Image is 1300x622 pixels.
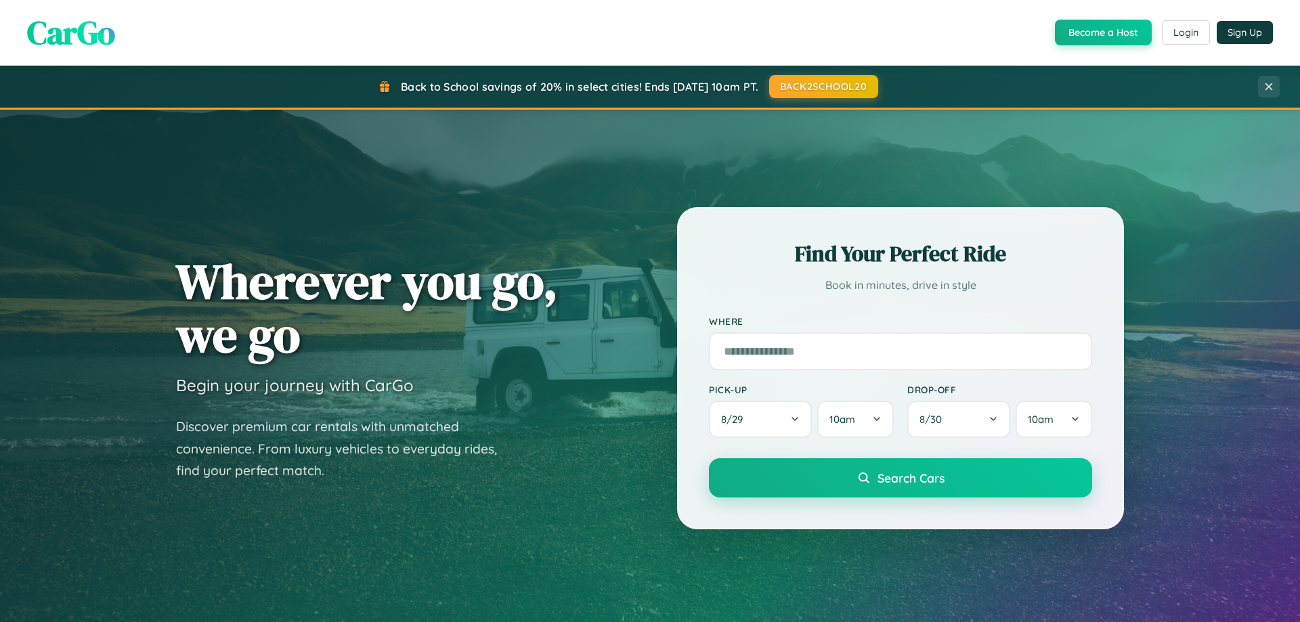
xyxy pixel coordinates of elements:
span: 10am [1028,413,1054,426]
span: 8 / 29 [721,413,750,426]
h2: Find Your Perfect Ride [709,239,1092,269]
span: Back to School savings of 20% in select cities! Ends [DATE] 10am PT. [401,80,758,93]
span: 8 / 30 [919,413,949,426]
button: Sign Up [1217,21,1273,44]
span: 10am [829,413,855,426]
button: Login [1162,20,1210,45]
button: 10am [817,401,894,438]
button: Search Cars [709,458,1092,497]
button: 8/29 [709,401,812,438]
p: Discover premium car rentals with unmatched convenience. From luxury vehicles to everyday rides, ... [176,416,515,482]
button: 8/30 [907,401,1010,438]
h3: Begin your journey with CarGo [176,375,414,395]
button: 10am [1016,401,1092,438]
label: Pick-up [709,384,894,395]
label: Where [709,315,1092,327]
p: Book in minutes, drive in style [709,275,1092,295]
h1: Wherever you go, we go [176,254,558,361]
button: Become a Host [1055,20,1152,45]
button: BACK2SCHOOL20 [769,75,878,98]
span: Search Cars [877,470,945,485]
span: CarGo [27,10,115,55]
label: Drop-off [907,384,1092,395]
